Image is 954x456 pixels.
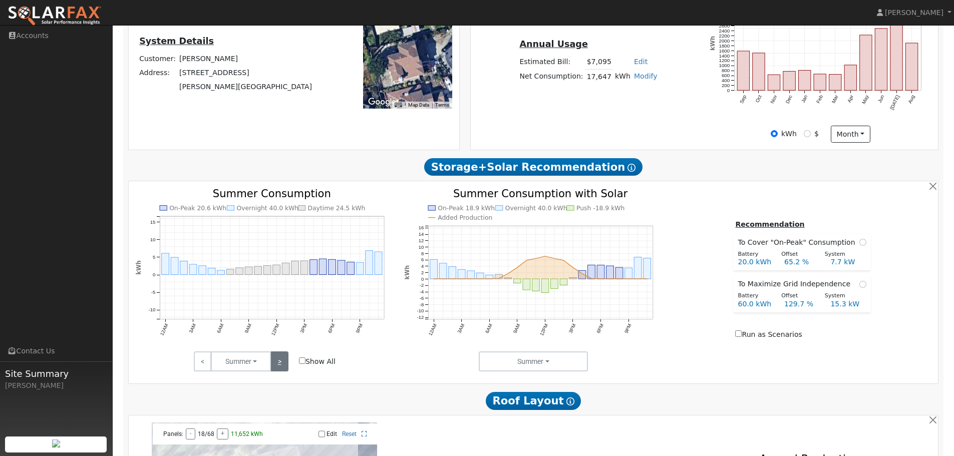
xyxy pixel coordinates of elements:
text: 9AM [243,322,252,334]
text: 0 [727,88,730,93]
text: -4 [420,289,424,294]
td: Net Consumption: [518,69,585,84]
rect: onclick="" [171,257,178,275]
u: System Details [139,36,214,46]
rect: onclick="" [523,279,530,290]
div: 129.7 % [779,299,825,309]
circle: onclick="" [609,278,611,280]
text: Mar [831,94,839,105]
div: Offset [776,292,820,300]
text: 12AM [159,322,169,336]
button: month [831,126,870,143]
rect: onclick="" [860,35,872,91]
circle: onclick="" [442,278,444,280]
td: [PERSON_NAME][GEOGRAPHIC_DATA] [178,80,314,94]
a: Reset [342,430,357,437]
u: Annual Usage [519,39,587,49]
a: Terms (opens in new tab) [435,102,449,108]
div: 15.3 kW [825,299,871,309]
img: SolarFax [8,6,102,27]
text: 0 [421,276,424,281]
text: 800 [722,68,730,74]
rect: onclick="" [634,257,642,278]
text: Nov [769,94,778,105]
circle: onclick="" [590,277,592,279]
td: $7,095 [585,55,613,70]
text: Daytime 24.5 kWh [308,205,366,212]
text: 6PM [327,322,336,334]
span: To Maximize Grid Independence [738,279,854,289]
text: 200 [722,83,730,88]
text: On-Peak 18.9 kWh [438,205,495,212]
a: Full Screen [362,430,367,437]
u: Recommendation [735,220,804,228]
button: Summer [211,351,271,371]
rect: onclick="" [180,261,187,274]
span: Panels: [163,430,183,437]
text: 2000 [719,38,730,44]
div: 20.0 kWh [733,257,779,267]
circle: onclick="" [507,272,509,274]
text: 9AM [512,322,521,334]
rect: onclick="" [161,253,169,275]
text: 9PM [623,322,632,334]
i: Show Help [627,164,635,172]
text: 6AM [215,322,224,334]
text: 2600 [719,23,730,29]
text: 12PM [539,322,549,336]
a: > [270,351,288,371]
text: Summer Consumption [213,187,331,200]
a: Open this area in Google Maps (opens a new window) [366,96,399,109]
rect: onclick="" [282,263,289,274]
rect: onclick="" [588,265,595,279]
button: Summer [479,351,588,371]
rect: onclick="" [829,75,841,91]
td: Customer: [138,52,178,66]
rect: onclick="" [300,261,308,275]
td: Estimated Bill: [518,55,585,70]
rect: onclick="" [458,269,466,279]
label: kWh [781,129,797,139]
label: Run as Scenarios [735,329,802,340]
a: Edit [634,58,648,66]
text: 400 [722,78,730,83]
circle: onclick="" [526,259,528,261]
rect: onclick="" [753,53,765,91]
circle: onclick="" [600,278,602,280]
rect: onclick="" [366,250,373,274]
rect: onclick="" [495,274,503,279]
circle: onclick="" [618,278,620,280]
div: Battery [733,292,776,300]
text: 2200 [719,33,730,39]
text: -10 [417,308,424,313]
text: 2400 [719,28,730,34]
span: 11,652 kWh [231,430,263,437]
text: 1400 [719,53,730,59]
text: Apr [846,94,855,104]
rect: onclick="" [875,29,887,91]
rect: onclick="" [551,279,558,288]
text: 1000 [719,63,730,69]
circle: onclick="" [553,257,555,259]
rect: onclick="" [514,279,521,283]
text: Overnight 40.0 kWh [505,205,567,212]
circle: onclick="" [637,278,639,280]
text: May [861,94,870,105]
rect: onclick="" [606,266,614,279]
circle: onclick="" [433,278,435,280]
text: 1800 [719,43,730,49]
rect: onclick="" [814,74,826,90]
text: 14 [419,231,424,237]
circle: onclick="" [572,266,574,268]
label: $ [814,129,819,139]
text: On-Peak 20.6 kWh [169,205,226,212]
img: Google [366,96,399,109]
rect: onclick="" [319,259,327,275]
rect: onclick="" [439,263,447,278]
text: Summer Consumption with Solar [453,187,628,200]
span: Roof Layout [486,392,581,410]
td: [STREET_ADDRESS] [178,66,314,80]
td: [PERSON_NAME] [178,52,314,66]
text: -5 [151,289,155,295]
text: 9PM [355,322,364,334]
